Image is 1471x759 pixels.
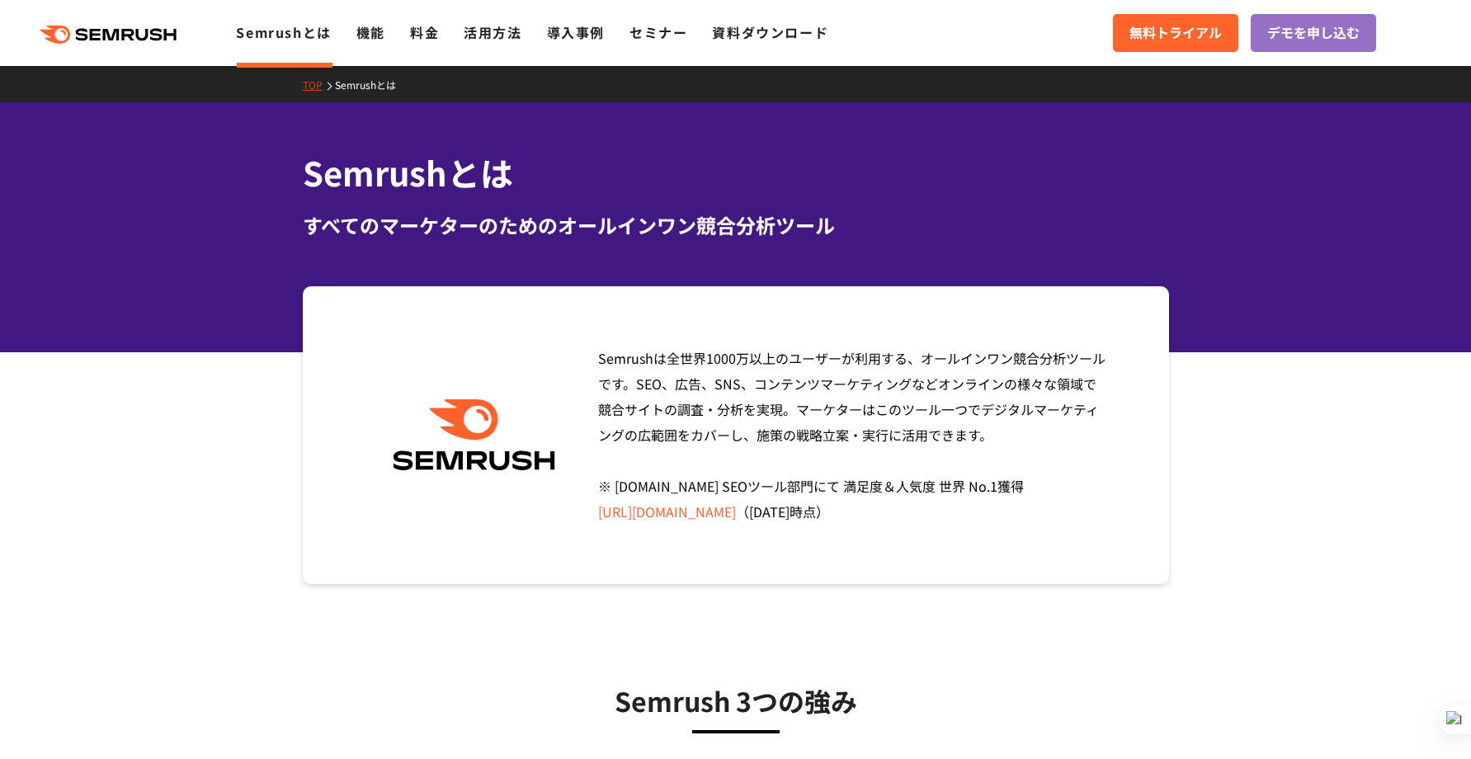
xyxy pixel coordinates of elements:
[547,22,605,42] a: 導入事例
[1129,22,1222,44] span: 無料トライアル
[384,399,563,471] img: Semrush
[1267,22,1360,44] span: デモを申し込む
[598,502,736,521] a: [URL][DOMAIN_NAME]
[712,22,828,42] a: 資料ダウンロード
[629,22,687,42] a: セミナー
[356,22,385,42] a: 機能
[335,78,408,92] a: Semrushとは
[303,148,1169,197] h1: Semrushとは
[410,22,439,42] a: 料金
[464,22,521,42] a: 活用方法
[598,348,1106,521] span: Semrushは全世界1000万以上のユーザーが利用する、オールインワン競合分析ツールです。SEO、広告、SNS、コンテンツマーケティングなどオンラインの様々な領域で競合サイトの調査・分析を実現...
[303,210,1169,240] div: すべてのマーケターのためのオールインワン競合分析ツール
[1251,14,1376,52] a: デモを申し込む
[236,22,331,42] a: Semrushとは
[1113,14,1238,52] a: 無料トライアル
[303,78,335,92] a: TOP
[344,680,1128,721] h3: Semrush 3つの強み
